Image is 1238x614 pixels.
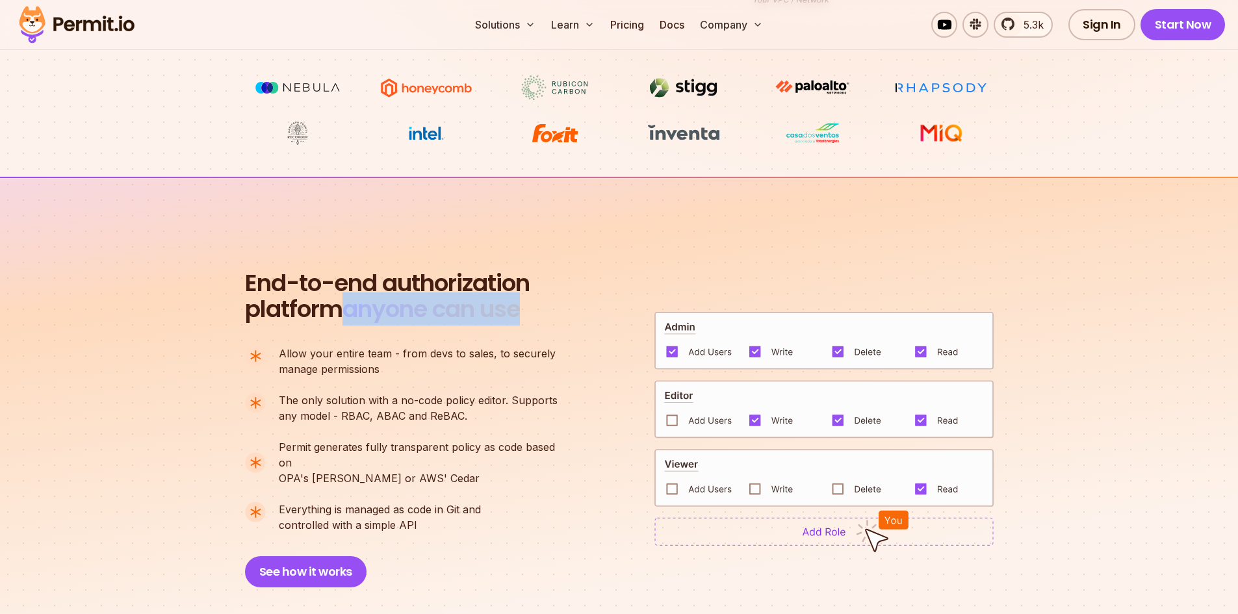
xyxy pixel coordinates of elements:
[245,556,367,587] button: See how it works
[279,439,569,486] p: OPA's [PERSON_NAME] or AWS' Cedar
[470,12,541,38] button: Solutions
[245,270,530,322] h2: platform
[1141,9,1226,40] a: Start Now
[378,75,475,100] img: Honeycomb
[605,12,649,38] a: Pricing
[279,392,558,424] p: any model - RBAC, ABAC and ReBAC.
[249,75,346,100] img: Nebula
[249,121,346,146] img: Maricopa County Recorder\'s Office
[506,75,604,100] img: Rubicon
[279,392,558,408] span: The only solution with a no-code policy editor. Supports
[546,12,600,38] button: Learn
[279,439,569,470] span: Permit generates fully transparent policy as code based on
[279,346,556,377] p: manage permissions
[635,75,732,100] img: Stigg
[245,270,530,296] span: End-to-end authorization
[279,502,481,517] span: Everything is managed as code in Git and
[279,346,556,361] span: Allow your entire team - from devs to sales, to securely
[279,502,481,533] p: controlled with a simple API
[635,121,732,144] img: inventa
[654,12,690,38] a: Docs
[994,12,1053,38] a: 5.3k
[1068,9,1135,40] a: Sign In
[897,122,985,144] img: MIQ
[764,75,861,99] img: paloalto
[342,292,520,326] span: anyone can use
[13,3,140,47] img: Permit logo
[1016,17,1044,32] span: 5.3k
[695,12,768,38] button: Company
[892,75,990,100] img: Rhapsody Health
[764,121,861,146] img: Casa dos Ventos
[378,121,475,146] img: Intel
[506,121,604,146] img: Foxit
